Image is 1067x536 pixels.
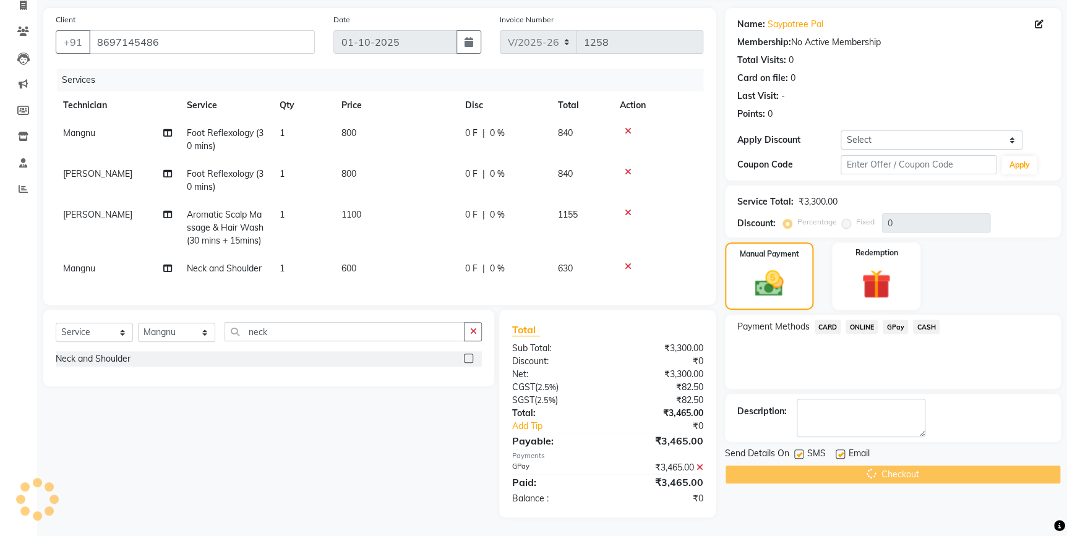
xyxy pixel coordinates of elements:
[558,263,573,274] span: 630
[502,492,607,505] div: Balance :
[465,208,478,221] span: 0 F
[781,90,785,103] div: -
[737,134,841,147] div: Apply Discount
[490,208,505,221] span: 0 %
[607,342,713,355] div: ₹3,300.00
[737,72,788,85] div: Card on file:
[625,420,712,433] div: ₹0
[341,209,361,220] span: 1100
[341,168,356,179] span: 800
[502,394,607,407] div: ( )
[334,91,458,119] th: Price
[502,355,607,368] div: Discount:
[341,127,356,138] span: 800
[56,14,75,25] label: Client
[746,267,792,300] img: _cash.svg
[512,451,703,461] div: Payments
[551,91,612,119] th: Total
[558,168,573,179] span: 840
[502,420,625,433] a: Add Tip
[737,90,779,103] div: Last Visit:
[187,263,262,274] span: Neck and Shoulder
[768,108,773,121] div: 0
[179,91,272,119] th: Service
[737,36,1048,49] div: No Active Membership
[852,266,900,302] img: _gift.svg
[791,72,795,85] div: 0
[797,216,837,228] label: Percentage
[607,394,713,407] div: ₹82.50
[280,127,285,138] span: 1
[333,14,350,25] label: Date
[63,127,95,138] span: Mangnu
[502,368,607,381] div: Net:
[500,14,554,25] label: Invoice Number
[739,249,799,260] label: Manual Payment
[465,168,478,181] span: 0 F
[458,91,551,119] th: Disc
[856,216,875,228] label: Fixed
[846,320,878,334] span: ONLINE
[482,262,485,275] span: |
[1001,156,1037,174] button: Apply
[272,91,334,119] th: Qty
[502,342,607,355] div: Sub Total:
[187,168,264,192] span: Foot Reflexology (30 mins)
[187,209,264,246] span: Aromatic Scalp Massage & Hair Wash (30 mins + 15mins)
[799,195,838,208] div: ₹3,300.00
[849,447,870,462] span: Email
[502,433,607,448] div: Payable:
[737,18,765,31] div: Name:
[607,355,713,368] div: ₹0
[465,262,478,275] span: 0 F
[490,168,505,181] span: 0 %
[63,263,95,274] span: Mangnu
[63,168,132,179] span: [PERSON_NAME]
[737,405,787,418] div: Description:
[502,475,607,490] div: Paid:
[465,127,478,140] span: 0 F
[913,320,940,334] span: CASH
[607,433,713,448] div: ₹3,465.00
[341,263,356,274] span: 600
[737,108,765,121] div: Points:
[725,447,789,462] span: Send Details On
[512,381,534,393] span: CGST
[737,158,841,171] div: Coupon Code
[280,209,285,220] span: 1
[607,407,713,420] div: ₹3,465.00
[737,54,786,67] div: Total Visits:
[502,461,607,474] div: GPay
[89,30,315,54] input: Search by Name/Mobile/Email/Code
[737,195,794,208] div: Service Total:
[482,168,485,181] span: |
[502,381,607,394] div: ( )
[815,320,841,334] span: CARD
[612,91,703,119] th: Action
[57,69,713,91] div: Services
[789,54,794,67] div: 0
[807,447,826,462] span: SMS
[737,320,810,333] span: Payment Methods
[482,208,485,221] span: |
[607,381,713,394] div: ₹82.50
[841,155,996,174] input: Enter Offer / Coupon Code
[607,368,713,381] div: ₹3,300.00
[536,395,555,405] span: 2.5%
[280,168,285,179] span: 1
[512,323,540,336] span: Total
[737,217,776,230] div: Discount:
[225,322,465,341] input: Search or Scan
[768,18,823,31] a: Saypotree Pal
[855,247,898,258] label: Redemption
[558,209,578,220] span: 1155
[502,407,607,420] div: Total:
[56,30,90,54] button: +91
[883,320,908,334] span: GPay
[737,36,791,49] div: Membership:
[63,209,132,220] span: [PERSON_NAME]
[280,263,285,274] span: 1
[512,394,534,406] span: SGST
[607,475,713,490] div: ₹3,465.00
[56,352,131,365] div: Neck and Shoulder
